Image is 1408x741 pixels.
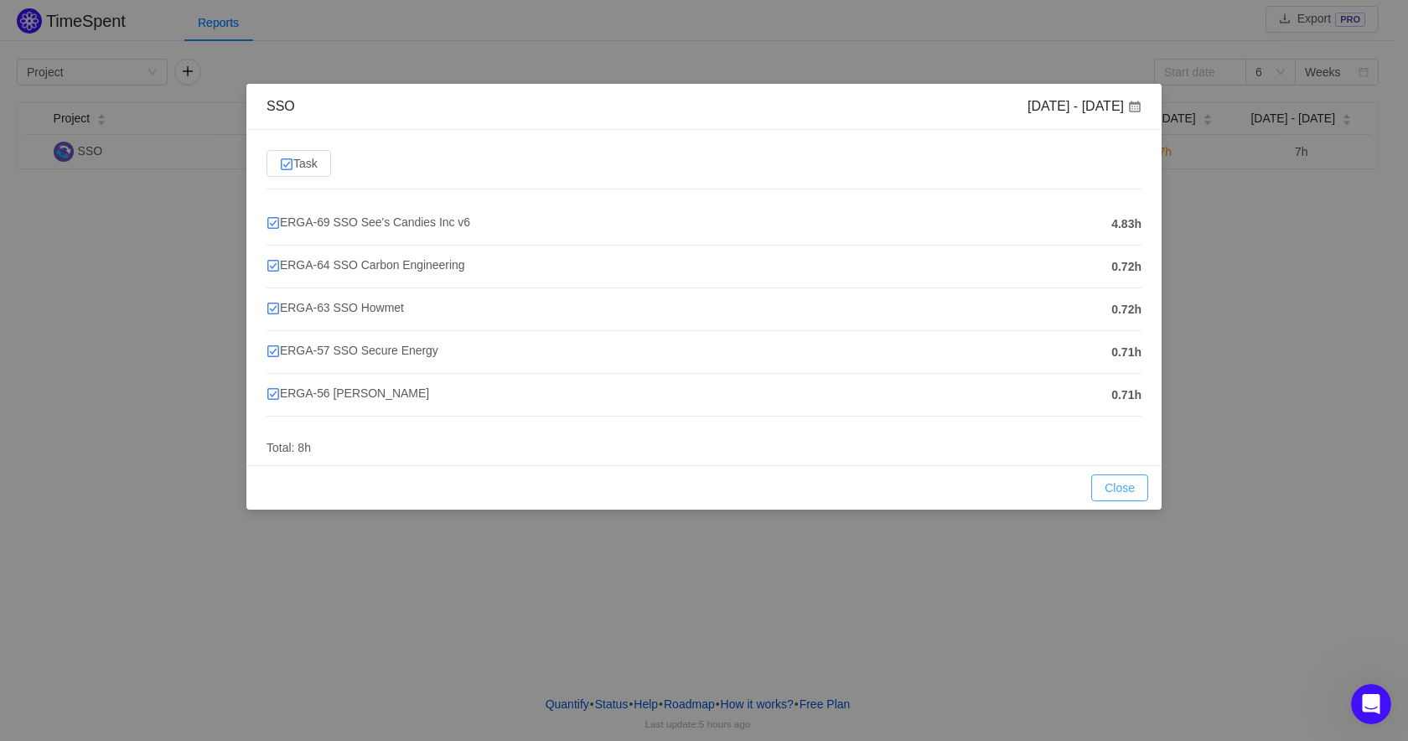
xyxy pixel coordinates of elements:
[267,97,295,116] div: SSO
[280,158,293,171] img: 10318
[1351,684,1391,724] iframe: Intercom live chat
[1028,97,1141,116] div: [DATE] - [DATE]
[267,258,465,272] span: ERGA-64 SSO Carbon Engineering
[267,301,404,314] span: ERGA-63 SSO Howmet
[267,216,280,230] img: 10318
[1111,215,1141,233] span: 4.83h
[1091,474,1148,501] button: Close
[267,302,280,315] img: 10318
[1111,301,1141,319] span: 0.72h
[267,441,311,454] span: Total: 8h
[280,157,318,170] span: Task
[267,387,280,401] img: 10318
[1111,344,1141,361] span: 0.71h
[1111,258,1141,276] span: 0.72h
[267,259,280,272] img: 10318
[267,344,438,357] span: ERGA-57 SSO Secure Energy
[267,345,280,358] img: 10318
[267,386,429,400] span: ERGA-56 [PERSON_NAME]
[1111,386,1141,404] span: 0.71h
[267,215,470,229] span: ERGA-69 SSO See's Candies Inc v6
